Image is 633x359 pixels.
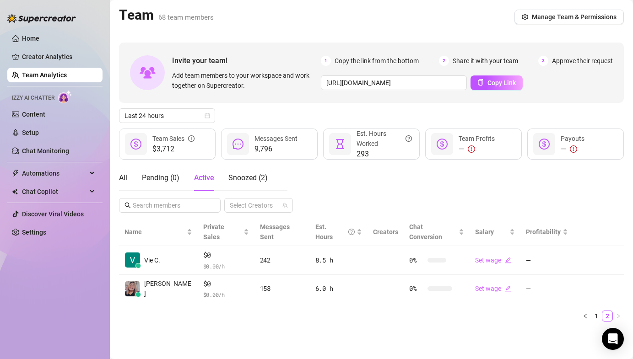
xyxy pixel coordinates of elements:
[539,139,550,150] span: dollar-circle
[119,172,127,183] div: All
[22,166,87,181] span: Automations
[133,200,208,210] input: Search members
[228,173,268,182] span: Snoozed ( 2 )
[538,56,548,66] span: 3
[125,281,140,296] img: Dolly Faith Lou…
[522,14,528,20] span: setting
[409,284,424,294] span: 0 %
[22,184,87,199] span: Chat Copilot
[124,109,210,123] span: Last 24 hours
[130,139,141,150] span: dollar-circle
[520,246,573,275] td: —
[260,255,304,265] div: 242
[520,275,573,304] td: —
[315,284,362,294] div: 6.0 h
[591,311,601,321] a: 1
[194,173,214,182] span: Active
[205,113,210,118] span: calendar
[321,56,331,66] span: 1
[468,145,475,153] span: exclamation-circle
[172,55,321,66] span: Invite your team!
[602,311,613,321] li: 2
[7,14,76,23] img: logo-BBDzfeDw.svg
[144,255,160,265] span: Vie C.
[260,284,304,294] div: 158
[561,135,584,142] span: Payouts
[22,129,39,136] a: Setup
[439,56,449,66] span: 2
[233,139,243,150] span: message
[357,149,412,160] span: 293
[453,56,518,66] span: Share it with your team
[406,129,412,149] span: question-circle
[526,228,561,236] span: Profitability
[254,144,298,155] span: 9,796
[505,257,511,263] span: edit
[125,252,140,268] img: Vie Castillo
[203,279,249,289] span: $0
[158,13,214,21] span: 68 team members
[570,145,577,153] span: exclamation-circle
[532,13,617,21] span: Manage Team & Permissions
[459,144,495,155] div: —
[335,56,419,66] span: Copy the link from the bottom
[602,328,624,350] div: Open Intercom Messenger
[583,313,588,319] span: left
[409,223,442,241] span: Chat Conversion
[616,313,621,319] span: right
[203,250,249,261] span: $0
[12,188,18,195] img: Chat Copilot
[368,218,404,246] th: Creators
[119,6,214,24] h2: Team
[144,279,192,299] span: [PERSON_NAME]
[437,139,448,150] span: dollar-circle
[22,229,46,236] a: Settings
[22,49,95,64] a: Creator Analytics
[315,222,355,242] div: Est. Hours
[203,290,249,299] span: $ 0.00 /h
[552,56,613,66] span: Approve their request
[152,134,195,144] div: Team Sales
[260,223,290,241] span: Messages Sent
[475,285,511,292] a: Set wageedit
[591,311,602,321] li: 1
[613,311,624,321] button: right
[22,111,45,118] a: Content
[22,71,67,79] a: Team Analytics
[471,75,523,90] button: Copy Link
[613,311,624,321] li: Next Page
[142,172,179,183] div: Pending ( 0 )
[22,147,69,155] a: Chat Monitoring
[580,311,591,321] button: left
[203,262,249,271] span: $ 0.00 /h
[172,70,317,91] span: Add team members to your workspace and work together on Supercreator.
[254,135,298,142] span: Messages Sent
[282,203,288,208] span: team
[475,257,511,264] a: Set wageedit
[188,134,195,144] span: info-circle
[124,202,131,209] span: search
[152,144,195,155] span: $3,712
[477,79,484,86] span: copy
[580,311,591,321] li: Previous Page
[119,218,198,246] th: Name
[487,79,516,86] span: Copy Link
[12,170,19,177] span: thunderbolt
[514,10,624,24] button: Manage Team & Permissions
[58,90,72,103] img: AI Chatter
[409,255,424,265] span: 0 %
[602,311,612,321] a: 2
[505,285,511,292] span: edit
[357,129,412,149] div: Est. Hours Worked
[203,223,224,241] span: Private Sales
[348,222,355,242] span: question-circle
[459,135,495,142] span: Team Profits
[315,255,362,265] div: 8.5 h
[475,228,494,236] span: Salary
[22,35,39,42] a: Home
[124,227,185,237] span: Name
[561,144,584,155] div: —
[22,210,84,218] a: Discover Viral Videos
[12,94,54,102] span: Izzy AI Chatter
[335,139,346,150] span: hourglass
